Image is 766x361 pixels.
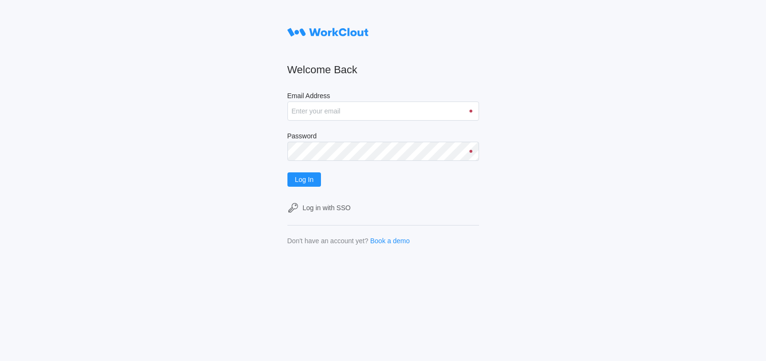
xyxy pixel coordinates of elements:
button: Log In [287,172,321,187]
label: Password [287,132,479,142]
a: Log in with SSO [287,202,479,214]
label: Email Address [287,92,479,102]
div: Don't have an account yet? [287,237,368,245]
div: Log in with SSO [303,204,351,212]
span: Log In [295,176,314,183]
a: Book a demo [370,237,410,245]
h2: Welcome Back [287,63,479,77]
input: Enter your email [287,102,479,121]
